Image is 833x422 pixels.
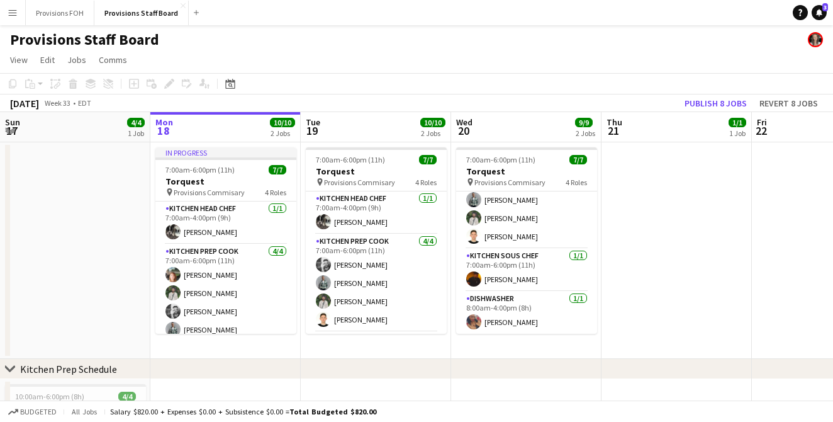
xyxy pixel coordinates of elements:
span: 7:00am-6:00pm (11h) [165,165,235,174]
span: 4/4 [127,118,145,127]
div: 1 Job [128,128,144,138]
span: 7/7 [269,165,286,174]
span: View [10,54,28,66]
div: Salary $820.00 + Expenses $0.00 + Subsistence $0.00 = [110,407,376,416]
span: 9/9 [575,118,593,127]
span: 20 [454,123,472,138]
span: 7:00am-6:00pm (11h) [316,155,385,164]
button: Budgeted [6,405,59,419]
app-card-role: Kitchen Head Chef1/17:00am-4:00pm (9h)[PERSON_NAME] [306,191,447,234]
span: Week 33 [42,98,73,108]
span: 7/7 [569,155,587,164]
app-card-role: Kitchen Head Chef1/17:00am-4:00pm (9h)[PERSON_NAME] [155,202,296,244]
h3: Torquest [306,166,447,177]
span: 4 Roles [265,188,286,197]
span: 18 [154,123,173,138]
app-card-role: Kitchen Sous Chef1/17:00am-6:00pm (11h)[PERSON_NAME] [456,249,597,292]
span: 7:00am-6:00pm (11h) [466,155,535,164]
span: Budgeted [20,408,57,416]
div: Kitchen Prep Schedule [20,363,117,375]
h3: Torquest [155,176,296,187]
app-card-role: Kitchen Prep Cook4/47:00am-6:00pm (11h)[PERSON_NAME][PERSON_NAME][PERSON_NAME][PERSON_NAME] [155,244,296,342]
app-user-avatar: Giannina Fazzari [808,32,823,47]
a: Comms [94,52,132,68]
span: Comms [99,54,127,66]
span: Fri [757,117,767,128]
span: 4 Roles [566,178,587,187]
span: Jobs [67,54,86,66]
span: Provisions Commisary [324,178,395,187]
div: 2 Jobs [421,128,445,138]
span: Sun [5,117,20,128]
h1: Provisions Staff Board [10,30,159,49]
span: Provisions Commisary [174,188,245,197]
span: 3 [822,3,828,11]
span: Provisions Commisary [474,178,545,187]
span: 7/7 [419,155,437,164]
a: Edit [35,52,60,68]
span: Thu [607,117,622,128]
app-card-role: Kitchen Prep Cook4/47:00am-6:00pm (11h)[PERSON_NAME][PERSON_NAME][PERSON_NAME][PERSON_NAME] [306,234,447,332]
span: 22 [755,123,767,138]
span: 1/1 [729,118,746,127]
div: EDT [78,98,91,108]
span: Edit [40,54,55,66]
button: Revert 8 jobs [754,95,823,111]
app-job-card: 7:00am-6:00pm (11h)7/7Torquest Provisions Commisary4 RolesKitchen Prep Cook4/47:00am-6:00pm (11h)... [456,147,597,334]
span: Wed [456,117,472,128]
span: 21 [605,123,622,138]
span: 17 [3,123,20,138]
h3: Torquest [456,166,597,177]
div: 1 Job [729,128,746,138]
div: [DATE] [10,97,39,110]
app-card-role: Dishwasher1/18:00am-4:00pm (8h)[PERSON_NAME] [456,292,597,334]
span: Tue [306,117,320,128]
button: Provisions FOH [26,1,94,25]
button: Publish 8 jobs [679,95,752,111]
span: Total Budgeted $820.00 [289,407,376,416]
span: 10:00am-6:00pm (8h) [15,392,84,401]
span: Mon [155,117,173,128]
span: 10/10 [270,118,295,127]
span: All jobs [69,407,99,416]
span: 4 Roles [415,178,437,187]
div: 2 Jobs [271,128,294,138]
a: 3 [812,5,827,20]
span: 19 [304,123,320,138]
span: 10/10 [420,118,445,127]
button: Provisions Staff Board [94,1,189,25]
app-card-role: Kitchen Prep Cook4/47:00am-6:00pm (11h)[PERSON_NAME][PERSON_NAME][PERSON_NAME][PERSON_NAME] [456,151,597,249]
span: 4/4 [118,392,136,401]
div: In progress [155,147,296,157]
a: View [5,52,33,68]
app-job-card: 7:00am-6:00pm (11h)7/7Torquest Provisions Commisary4 RolesKitchen Head Chef1/17:00am-4:00pm (9h)[... [306,147,447,334]
app-job-card: In progress7:00am-6:00pm (11h)7/7Torquest Provisions Commisary4 RolesKitchen Head Chef1/17:00am-4... [155,147,296,334]
a: Jobs [62,52,91,68]
div: 2 Jobs [576,128,595,138]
